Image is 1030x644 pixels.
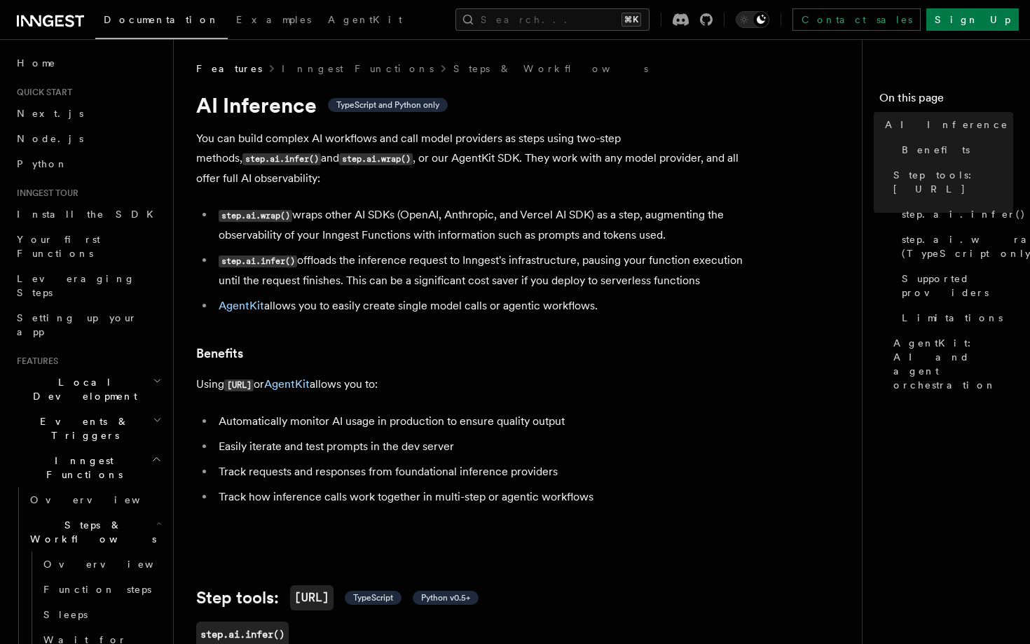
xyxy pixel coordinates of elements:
h4: On this page [879,90,1013,112]
a: Limitations [896,305,1013,330]
span: Local Development [11,375,153,403]
a: Python [11,151,165,176]
code: step.ai.wrap() [339,153,413,165]
a: AgentKit [320,4,411,38]
a: AgentKit [219,299,264,312]
a: AI Inference [879,112,1013,137]
code: step.ai.infer() [219,255,297,267]
span: Documentation [104,14,219,25]
a: Step tools: [URL] [888,162,1013,202]
code: [URL] [290,585,334,610]
a: Benefits [196,344,243,363]
span: Events & Triggers [11,414,153,442]
a: Documentation [95,4,228,39]
a: AgentKit: AI and agent orchestration [888,330,1013,398]
a: Step tools:[URL] TypeScript Python v0.5+ [196,585,479,610]
li: Automatically monitor AI usage in production to ensure quality output [214,412,757,431]
a: step.ai.infer() [896,202,1013,227]
li: Track how inference calls work together in multi-step or agentic workflows [214,487,757,507]
span: Examples [236,14,311,25]
li: wraps other AI SDKs (OpenAI, Anthropic, and Vercel AI SDK) as a step, augmenting the observabilit... [214,205,757,245]
button: Steps & Workflows [25,512,165,552]
p: You can build complex AI workflows and call model providers as steps using two-step methods, and ... [196,129,757,188]
span: Node.js [17,133,83,144]
a: Inngest Functions [282,62,434,76]
h1: AI Inference [196,92,757,118]
span: TypeScript [353,592,393,603]
span: Benefits [902,143,970,157]
a: step.ai.wrap() (TypeScript only) [896,227,1013,266]
a: Home [11,50,165,76]
li: Easily iterate and test prompts in the dev server [214,437,757,456]
a: Examples [228,4,320,38]
span: Features [196,62,262,76]
span: Quick start [11,87,72,98]
p: Using or allows you to: [196,374,757,395]
span: Next.js [17,108,83,119]
kbd: ⌘K [622,13,641,27]
li: allows you to easily create single model calls or agentic workflows. [214,296,757,316]
a: Setting up your app [11,305,165,344]
span: Sleeps [43,609,88,620]
span: Install the SDK [17,209,162,220]
span: Python [17,158,68,169]
span: Your first Functions [17,234,100,259]
button: Events & Triggers [11,409,165,448]
span: Inngest tour [11,188,78,199]
button: Inngest Functions [11,448,165,487]
a: Contact sales [792,8,921,31]
a: Supported providers [896,266,1013,305]
code: step.ai.wrap() [219,210,292,222]
a: Leveraging Steps [11,266,165,305]
span: Features [11,356,58,367]
a: Your first Functions [11,227,165,266]
span: TypeScript and Python only [336,99,439,111]
a: AgentKit [264,377,310,391]
a: Sleeps [38,602,165,627]
a: Overview [38,552,165,577]
code: step.ai.infer() [242,153,321,165]
span: step.ai.infer() [902,207,1026,221]
a: Overview [25,487,165,512]
span: Step tools: [URL] [893,168,1013,196]
span: Function steps [43,584,151,595]
button: Local Development [11,370,165,409]
span: Inngest Functions [11,454,151,482]
a: Install the SDK [11,202,165,227]
span: Overview [30,494,174,505]
li: Track requests and responses from foundational inference providers [214,462,757,482]
a: Sign Up [926,8,1019,31]
a: Steps & Workflows [453,62,648,76]
span: Setting up your app [17,312,137,337]
span: AgentKit [328,14,402,25]
span: AI Inference [885,118,1008,132]
a: Node.js [11,126,165,151]
span: Python v0.5+ [421,592,470,603]
a: Next.js [11,101,165,126]
span: AgentKit: AI and agent orchestration [893,336,1013,392]
code: [URL] [224,379,254,391]
span: Limitations [902,311,1003,325]
a: Function steps [38,577,165,602]
span: Steps & Workflows [25,518,156,546]
button: Search...⌘K [455,8,650,31]
span: Leveraging Steps [17,273,135,298]
li: offloads the inference request to Inngest's infrastructure, pausing your function execution until... [214,251,757,290]
span: Overview [43,559,188,570]
span: Supported providers [902,272,1013,300]
span: Home [17,56,56,70]
a: Benefits [896,137,1013,162]
button: Toggle dark mode [736,11,769,28]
